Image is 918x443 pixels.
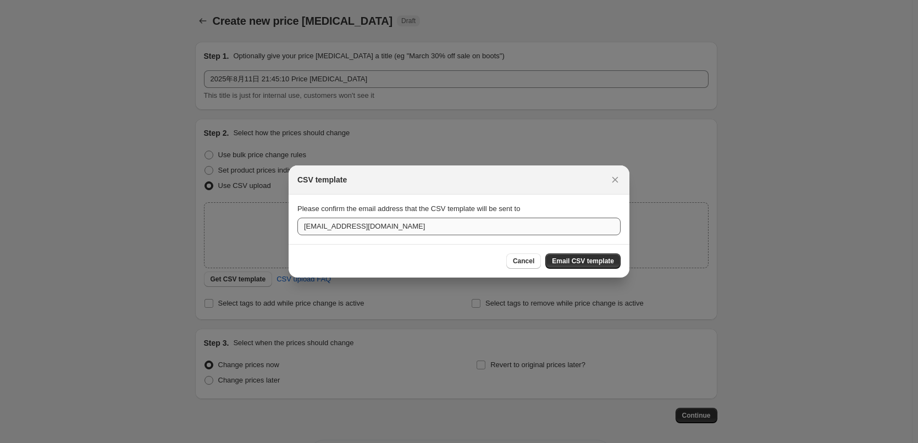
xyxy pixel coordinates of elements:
[552,257,614,265] span: Email CSV template
[506,253,541,269] button: Cancel
[513,257,534,265] span: Cancel
[297,174,347,185] h2: CSV template
[297,204,520,213] span: Please confirm the email address that the CSV template will be sent to
[545,253,621,269] button: Email CSV template
[607,172,623,187] button: Close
